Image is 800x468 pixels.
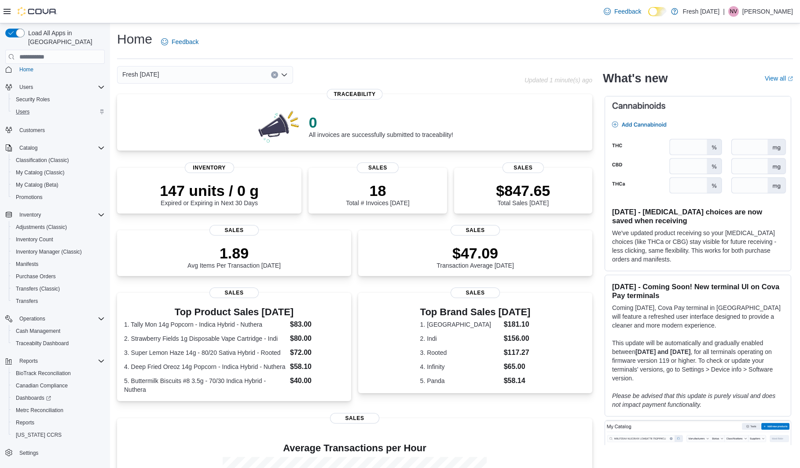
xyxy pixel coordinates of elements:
dd: $58.10 [290,361,344,372]
button: Inventory [16,210,44,220]
dt: 1. Tally Mon 14g Popcorn - Indica Hybrid - Nuthera [124,320,286,329]
dt: 4. Deep Fried Oreoz 14g Popcorn - Indica Hybrid - Nuthera [124,362,286,371]
span: Sales [209,225,259,236]
span: Transfers [12,296,105,306]
dd: $72.00 [290,347,344,358]
button: Operations [16,313,49,324]
span: Dashboards [16,394,51,402]
span: Operations [16,313,105,324]
dt: 5. Buttermilk Biscuits #8 3.5g - 70/30 Indica Hybrid - Nuthera [124,376,286,394]
a: My Catalog (Classic) [12,167,68,178]
span: Reports [12,417,105,428]
a: Adjustments (Classic) [12,222,70,232]
div: Expired or Expiring in Next 30 Days [160,182,259,206]
button: Home [2,63,108,76]
p: 18 [346,182,409,199]
button: Canadian Compliance [9,380,108,392]
span: Metrc Reconciliation [16,407,63,414]
a: Feedback [600,3,645,20]
a: Canadian Compliance [12,380,71,391]
dd: $40.00 [290,376,344,386]
a: Traceabilty Dashboard [12,338,72,349]
dt: 2. Strawberry Fields 1g Disposable Vape Cartridge - Indi [124,334,286,343]
strong: [DATE] and [DATE] [635,348,690,355]
span: Sales [330,413,379,424]
span: Sales [451,287,500,298]
a: Cash Management [12,326,64,336]
p: 0 [309,114,453,131]
span: Settings [16,447,105,458]
div: Avg Items Per Transaction [DATE] [187,244,281,269]
a: Customers [16,125,48,136]
span: BioTrack Reconciliation [12,368,105,379]
button: [US_STATE] CCRS [9,429,108,441]
span: Feedback [172,37,198,46]
span: BioTrack Reconciliation [16,370,71,377]
dt: 1. [GEOGRAPHIC_DATA] [420,320,500,329]
span: Users [16,108,29,115]
span: Customers [19,127,45,134]
dd: $58.14 [504,376,531,386]
span: Inventory [19,211,41,218]
p: | [723,6,725,17]
span: Catalog [16,143,105,153]
h1: Home [117,30,152,48]
div: All invoices are successfully submitted to traceability! [309,114,453,138]
p: We've updated product receiving so your [MEDICAL_DATA] choices (like THCa or CBG) stay visible fo... [612,228,784,264]
button: Promotions [9,191,108,203]
h3: [DATE] - [MEDICAL_DATA] choices are now saved when receiving [612,207,784,225]
button: Transfers (Classic) [9,283,108,295]
button: Users [2,81,108,93]
span: Purchase Orders [16,273,56,280]
span: Sales [357,162,398,173]
span: My Catalog (Beta) [12,180,105,190]
dd: $156.00 [504,333,531,344]
div: Total # Invoices [DATE] [346,182,409,206]
h3: [DATE] - Coming Soon! New terminal UI on Cova Pay terminals [612,282,784,300]
span: Cash Management [12,326,105,336]
span: Inventory Count [12,234,105,245]
span: NV [730,6,738,17]
button: Inventory Count [9,233,108,246]
dd: $117.27 [504,347,531,358]
span: Traceability [327,89,382,99]
a: Settings [16,448,42,458]
button: Purchase Orders [9,270,108,283]
a: BioTrack Reconciliation [12,368,74,379]
a: [US_STATE] CCRS [12,430,65,440]
a: Reports [12,417,38,428]
button: Reports [9,416,108,429]
span: Operations [19,315,45,322]
dt: 2. Indi [420,334,500,343]
dt: 5. Panda [420,376,500,385]
a: Feedback [158,33,202,51]
p: $847.65 [496,182,550,199]
span: Promotions [12,192,105,203]
a: Users [12,107,33,117]
span: Home [19,66,33,73]
span: Canadian Compliance [16,382,68,389]
span: Users [19,84,33,91]
button: Catalog [2,142,108,154]
a: Transfers [12,296,41,306]
p: $47.09 [437,244,514,262]
span: Security Roles [12,94,105,105]
button: Reports [16,356,41,366]
dt: 4. Infinity [420,362,500,371]
dd: $80.00 [290,333,344,344]
button: Clear input [271,71,278,78]
a: Manifests [12,259,42,269]
span: Fresh [DATE] [122,69,159,80]
dd: $65.00 [504,361,531,372]
span: My Catalog (Classic) [16,169,65,176]
h3: Top Product Sales [DATE] [124,307,344,317]
span: Classification (Classic) [12,155,105,166]
div: Total Sales [DATE] [496,182,550,206]
span: Washington CCRS [12,430,105,440]
p: [PERSON_NAME] [742,6,793,17]
span: Reports [19,357,38,365]
dd: $83.00 [290,319,344,330]
span: Customers [16,124,105,135]
span: Classification (Classic) [16,157,69,164]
